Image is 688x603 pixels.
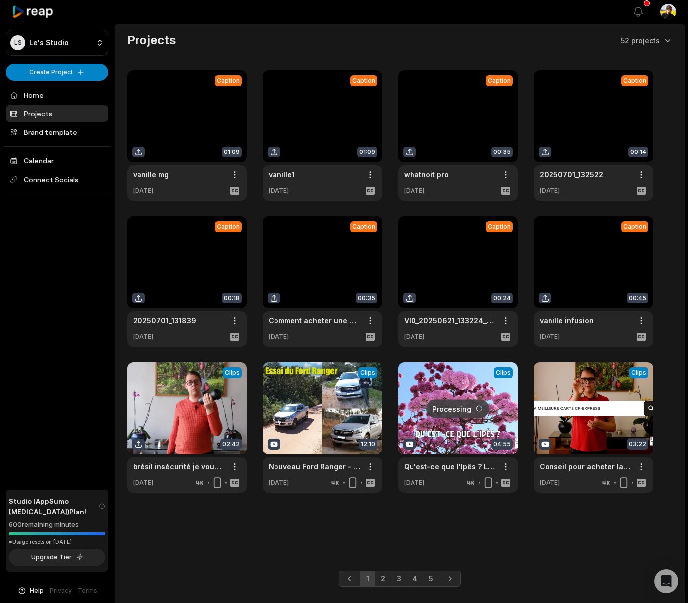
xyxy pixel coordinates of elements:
[10,35,25,50] div: LS
[6,105,108,122] a: Projects
[339,571,461,587] ul: Pagination
[439,571,461,587] a: Next page
[6,124,108,140] a: Brand template
[133,169,169,180] a: vanille mg
[269,169,295,180] a: vanille1
[269,461,360,472] a: Nouveau Ford Ranger - Essai - Première Impression - Un pick up beau comme un camion
[391,571,407,587] a: Page 3
[17,586,44,595] button: Help
[133,461,225,472] a: brésil insécurité je vous explique tout
[133,315,196,326] a: 20250701_131839
[9,496,99,517] span: Studio (AppSumo [MEDICAL_DATA]) Plan!
[127,32,176,48] h2: Projects
[360,571,375,587] a: Page 1 is your current page
[339,571,361,587] a: Previous page
[540,461,631,472] a: Conseil pour acheter la meilleur cfexpress + toujours avoir deux cartes avec le r5
[404,169,449,180] a: whatnoit pro
[6,87,108,103] a: Home
[78,586,97,595] a: Terms
[404,461,496,472] a: Qu'est-ce que l'Ipês ? Le plus bel arbre à fleur du [GEOGRAPHIC_DATA] des fleurs Jaunes, Violette...
[6,171,108,189] span: Connect Socials
[423,571,439,587] a: Page 5
[404,315,496,326] a: VID_20250621_133224_HDR10PLUS
[9,520,105,530] div: 600 remaining minutes
[269,315,360,326] a: Comment acheter une gousse de vanille de qualité
[540,169,603,180] a: 20250701_132522
[29,38,69,47] p: Le's Studio
[621,35,673,46] button: 52 projects
[9,538,105,546] div: *Usage resets on [DATE]
[6,152,108,169] a: Calendar
[540,315,594,326] a: vanille infusion
[9,549,105,566] button: Upgrade Tier
[6,64,108,81] button: Create Project
[407,571,423,587] a: Page 4
[654,569,678,593] div: Open Intercom Messenger
[30,586,44,595] span: Help
[50,586,72,595] a: Privacy
[375,571,391,587] a: Page 2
